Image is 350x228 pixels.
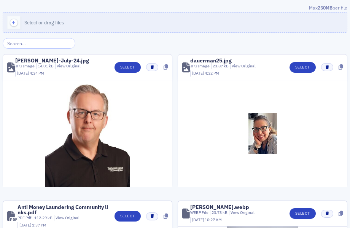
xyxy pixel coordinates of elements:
div: WEBP File [190,210,208,216]
div: 23.73 kB [210,210,228,216]
a: View Original [56,215,80,220]
button: Select [290,62,316,73]
div: 23.87 kB [211,63,229,69]
div: PDF Pdf [17,215,31,221]
div: dauerman25.jpg [190,58,232,63]
span: [DATE] [19,222,32,228]
div: 112.29 kB [33,215,53,221]
span: 1:37 PM [32,222,46,228]
button: Select [115,62,141,73]
span: Select or drag files [24,19,64,26]
div: [PERSON_NAME]-July-24.jpg [15,58,89,63]
button: Select or drag files [3,12,347,33]
span: [DATE] [17,70,30,76]
a: View Original [232,63,256,69]
div: JPG Image [15,63,35,69]
input: Search… [3,38,75,49]
span: 250MB [318,5,332,11]
span: 4:32 PM [205,70,219,76]
a: View Original [231,210,255,215]
button: Select [115,211,141,222]
span: 4:34 PM [30,70,44,76]
div: Max per file [3,4,347,13]
button: Select [290,208,316,219]
span: 10:27 AM [205,217,222,222]
a: View Original [57,63,81,69]
div: [PERSON_NAME].webp [190,204,249,210]
div: 14.01 kB [36,63,54,69]
div: Anti Money Laundering Community links.pdf [17,204,109,215]
span: [DATE] [192,217,205,222]
span: [DATE] [192,70,205,76]
div: JPG Image [190,63,210,69]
